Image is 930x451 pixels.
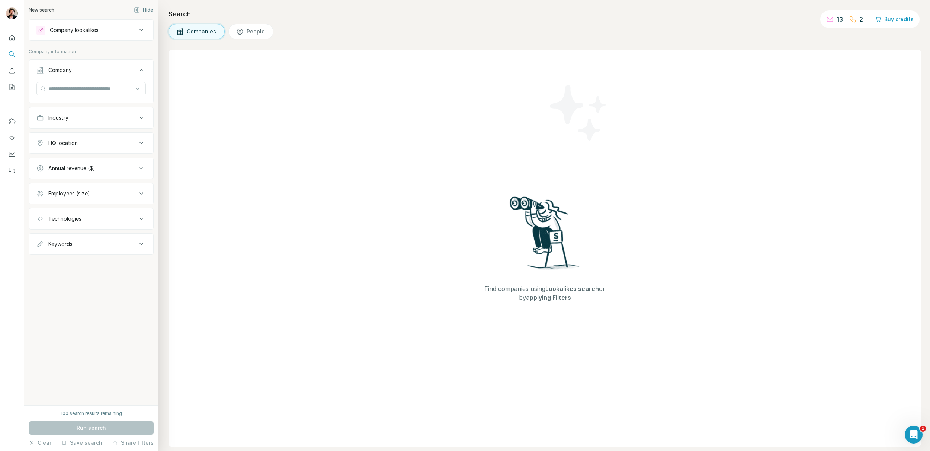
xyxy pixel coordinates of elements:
button: Enrich CSV [6,64,18,77]
div: Company [48,66,72,74]
span: Companies [187,28,217,35]
button: Share filters [112,439,154,447]
button: Use Surfe on LinkedIn [6,115,18,128]
button: Company lookalikes [29,21,153,39]
img: Surfe Illustration - Woman searching with binoculars [506,194,584,277]
iframe: Intercom live chat [905,426,923,444]
button: Clear [29,439,51,447]
button: Dashboard [6,147,18,161]
div: 100 search results remaining [61,410,122,417]
div: HQ location [48,139,78,147]
p: 13 [837,15,843,24]
button: Employees (size) [29,185,153,202]
button: Quick start [6,31,18,45]
button: Save search [61,439,102,447]
button: Industry [29,109,153,127]
span: Lookalikes search [545,285,599,292]
button: Hide [129,4,158,16]
span: applying Filters [526,294,571,301]
div: Keywords [48,240,73,248]
p: 2 [859,15,863,24]
h4: Search [169,9,921,19]
div: Annual revenue ($) [48,165,95,172]
button: Company [29,61,153,82]
div: New search [29,7,54,13]
div: Technologies [48,215,81,223]
button: Buy credits [875,14,914,25]
button: Feedback [6,164,18,177]
span: 1 [920,426,926,432]
p: Company information [29,48,154,55]
button: HQ location [29,134,153,152]
div: Company lookalikes [50,26,99,34]
img: Surfe Illustration - Stars [545,80,612,146]
div: Employees (size) [48,190,90,197]
button: Keywords [29,235,153,253]
button: Technologies [29,210,153,228]
div: Industry [48,114,68,121]
span: Find companies using or by [478,284,612,302]
button: Annual revenue ($) [29,159,153,177]
img: Avatar [6,7,18,19]
span: People [247,28,266,35]
button: Use Surfe API [6,131,18,145]
button: My lists [6,80,18,94]
button: Search [6,48,18,61]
